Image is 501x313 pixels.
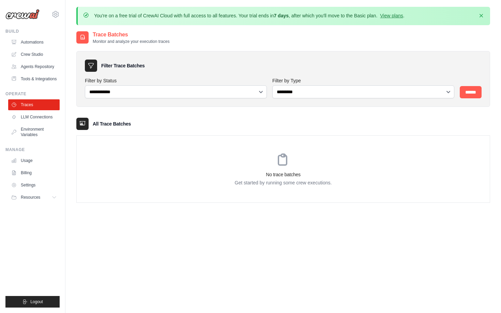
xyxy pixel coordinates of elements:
label: Filter by Type [272,77,454,84]
p: Get started by running some crew executions. [77,179,490,186]
p: Monitor and analyze your execution traces [93,39,169,44]
a: Crew Studio [8,49,60,60]
img: Logo [5,9,40,19]
span: Logout [30,299,43,304]
a: LLM Connections [8,112,60,122]
div: Operate [5,91,60,97]
a: View plans [380,13,403,18]
h3: No trace batches [77,171,490,178]
a: Tools & Integrations [8,73,60,84]
span: Resources [21,195,40,200]
button: Resources [8,192,60,203]
button: Logout [5,296,60,308]
p: You're on a free trial of CrewAI Cloud with full access to all features. Your trial ends in , aft... [94,12,405,19]
div: Manage [5,147,60,152]
div: Build [5,29,60,34]
a: Agents Repository [8,61,60,72]
a: Environment Variables [8,124,60,140]
a: Usage [8,155,60,166]
label: Filter by Status [85,77,267,84]
a: Traces [8,99,60,110]
h2: Trace Batches [93,31,169,39]
strong: 7 days [274,13,289,18]
h3: Filter Trace Batches [101,62,145,69]
a: Billing [8,167,60,178]
h3: All Trace Batches [93,120,131,127]
a: Settings [8,180,60,191]
a: Automations [8,37,60,48]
